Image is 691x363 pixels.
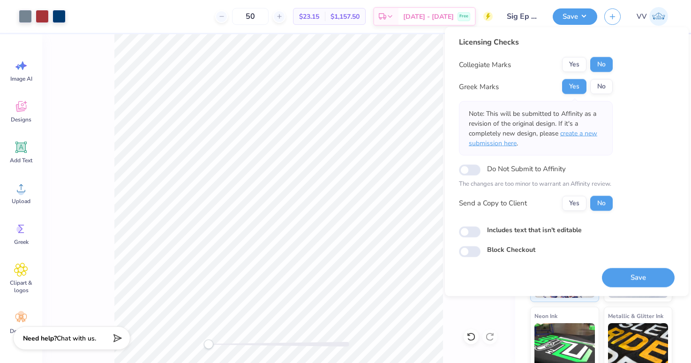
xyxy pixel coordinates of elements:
[10,157,32,164] span: Add Text
[57,334,96,343] span: Chat with us.
[459,59,511,70] div: Collegiate Marks
[632,7,672,26] a: VV
[459,180,613,189] p: The changes are too minor to warrant an Affinity review.
[459,198,527,209] div: Send a Copy to Client
[602,268,675,287] button: Save
[500,7,546,26] input: Untitled Design
[487,225,582,234] label: Includes text that isn't editable
[637,11,647,22] span: VV
[649,7,668,26] img: Via Villanueva
[487,163,566,175] label: Do Not Submit to Affinity
[11,116,31,123] span: Designs
[299,12,319,22] span: $23.15
[562,79,586,94] button: Yes
[6,279,37,294] span: Clipart & logos
[590,196,613,211] button: No
[10,75,32,83] span: Image AI
[10,327,32,335] span: Decorate
[553,8,597,25] button: Save
[590,79,613,94] button: No
[459,81,499,92] div: Greek Marks
[23,334,57,343] strong: Need help?
[608,311,663,321] span: Metallic & Glitter Ink
[14,238,29,246] span: Greek
[403,12,454,22] span: [DATE] - [DATE]
[534,311,557,321] span: Neon Ink
[562,196,586,211] button: Yes
[232,8,269,25] input: – –
[469,109,603,148] p: Note: This will be submitted to Affinity as a revision of the original design. If it's a complete...
[459,13,468,20] span: Free
[562,57,586,72] button: Yes
[459,37,613,48] div: Licensing Checks
[204,340,213,349] div: Accessibility label
[330,12,360,22] span: $1,157.50
[590,57,613,72] button: No
[12,197,30,205] span: Upload
[487,244,535,254] label: Block Checkout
